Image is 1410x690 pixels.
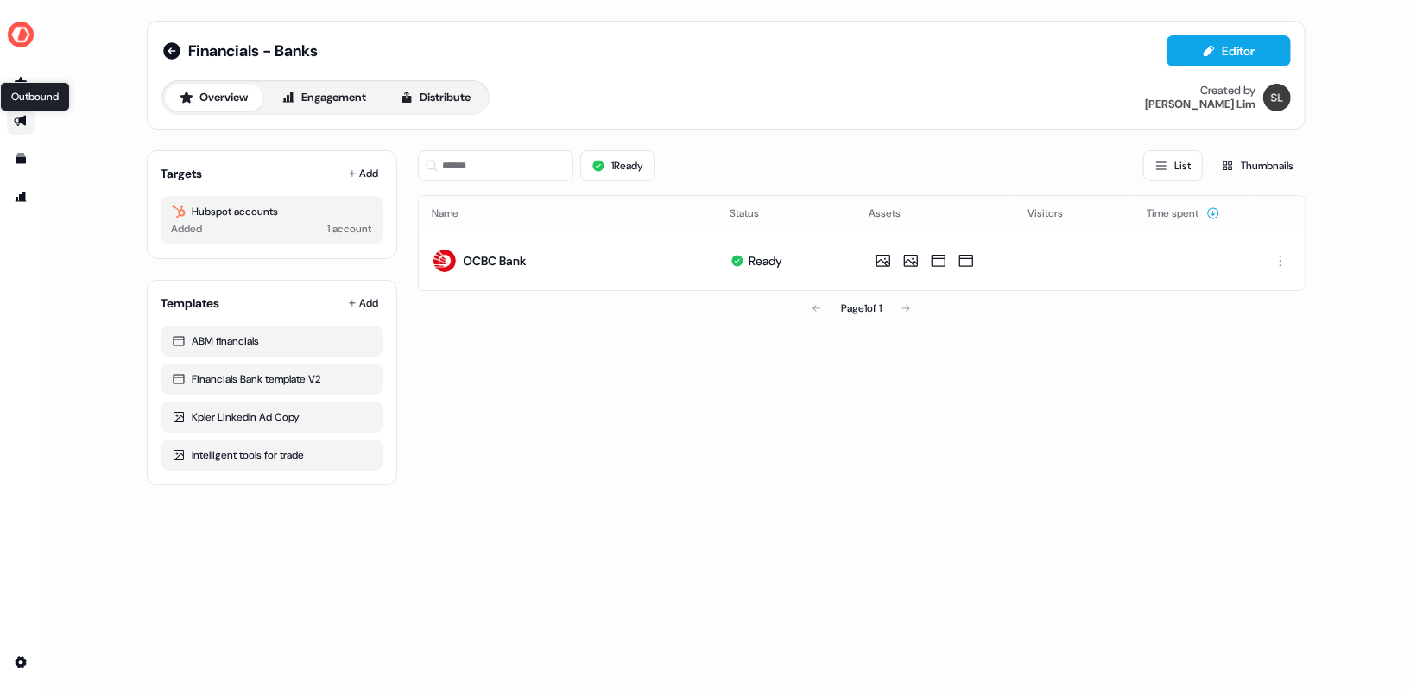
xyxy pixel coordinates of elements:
div: Intelligent tools for trade [172,446,372,464]
button: Add [345,291,383,315]
a: Go to outbound experience [7,107,35,135]
button: Engagement [267,84,382,111]
div: Added [172,220,203,237]
th: Assets [856,196,1015,231]
a: Go to integrations [7,649,35,676]
div: Financials Bank template V2 [172,370,372,388]
div: Hubspot accounts [172,203,372,220]
a: Go to attribution [7,183,35,211]
div: OCBC Bank [464,252,527,269]
div: Ready [749,252,783,269]
div: Targets [161,165,203,182]
button: Distribute [385,84,486,111]
div: [PERSON_NAME] Lim [1146,98,1256,111]
button: Add [345,161,383,186]
div: 1 account [328,220,372,237]
button: Overview [165,84,263,111]
button: List [1143,150,1203,181]
a: Go to templates [7,145,35,173]
img: Shi Jia [1263,84,1291,111]
button: Editor [1167,35,1291,66]
button: 1Ready [580,150,655,181]
div: Templates [161,294,220,312]
button: Visitors [1028,198,1084,229]
button: Status [730,198,781,229]
a: Editor [1167,44,1291,62]
div: Kpler LinkedIn Ad Copy [172,408,372,426]
button: Name [433,198,480,229]
button: Time spent [1148,198,1220,229]
div: ABM financials [172,332,372,350]
div: Created by [1201,84,1256,98]
span: Financials - Banks [189,41,319,61]
button: Thumbnails [1210,150,1306,181]
div: Page 1 of 1 [841,300,882,317]
a: Go to prospects [7,69,35,97]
